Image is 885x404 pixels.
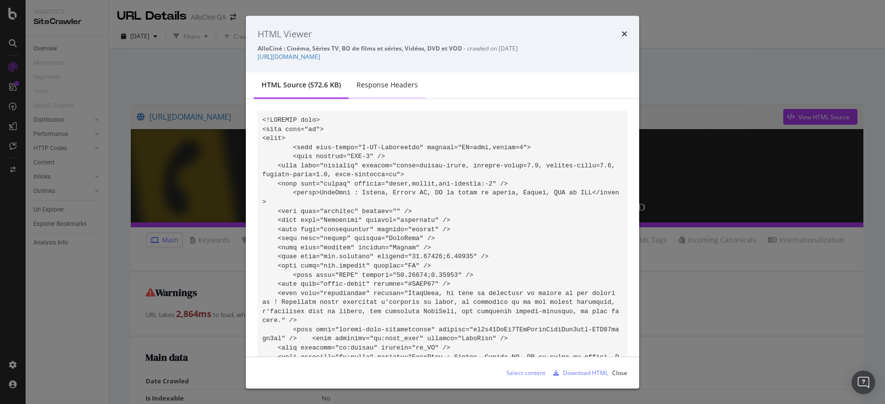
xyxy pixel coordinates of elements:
[499,365,545,380] button: Select content
[506,368,545,377] div: Select content
[852,371,875,394] div: Open Intercom Messenger
[262,80,341,90] div: HTML source (572.6 KB)
[621,27,627,40] div: times
[258,44,462,53] strong: AlloCiné : Cinéma, Séries TV, BO de films et séries, Vidéos, DVD et VOD
[612,365,627,380] button: Close
[563,368,608,377] div: Download HTML
[258,53,320,61] a: [URL][DOMAIN_NAME]
[356,80,418,90] div: Response Headers
[246,16,639,388] div: modal
[258,27,312,40] div: HTML Viewer
[549,365,608,380] button: Download HTML
[258,44,627,53] div: - crawled on [DATE]
[612,368,627,377] div: Close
